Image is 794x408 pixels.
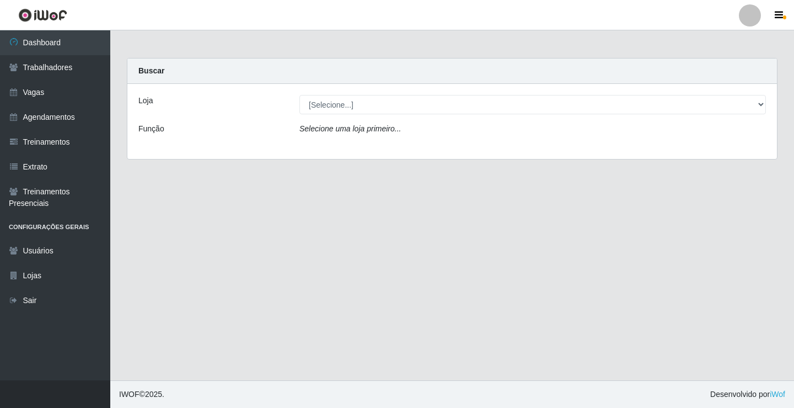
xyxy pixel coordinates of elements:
[119,389,164,400] span: © 2025 .
[710,389,785,400] span: Desenvolvido por
[18,8,67,22] img: CoreUI Logo
[299,124,401,133] i: Selecione uma loja primeiro...
[138,66,164,75] strong: Buscar
[770,390,785,399] a: iWof
[119,390,140,399] span: IWOF
[138,123,164,135] label: Função
[138,95,153,107] label: Loja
